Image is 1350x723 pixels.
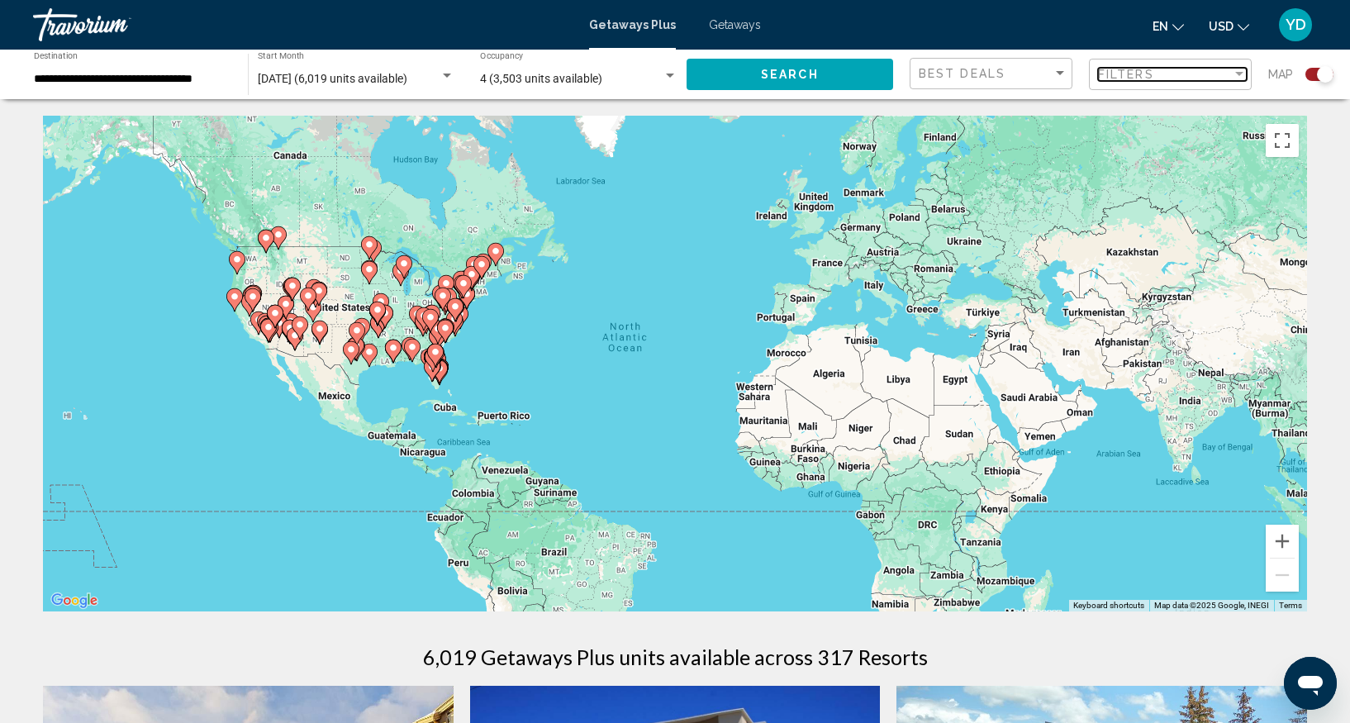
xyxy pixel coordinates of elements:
[1209,14,1249,38] button: Change currency
[1286,17,1306,33] span: YD
[47,590,102,611] a: Open this area in Google Maps (opens a new window)
[1154,601,1269,610] span: Map data ©2025 Google, INEGI
[47,590,102,611] img: Google
[33,8,573,41] a: Travorium
[1266,124,1299,157] button: Toggle fullscreen view
[480,72,602,85] span: 4 (3,503 units available)
[919,67,1067,81] mat-select: Sort by
[1274,7,1317,42] button: User Menu
[1266,525,1299,558] button: Zoom in
[1268,63,1293,86] span: Map
[919,67,1005,80] span: Best Deals
[709,18,761,31] a: Getaways
[589,18,676,31] a: Getaways Plus
[687,59,893,89] button: Search
[1266,559,1299,592] button: Zoom out
[1209,20,1234,33] span: USD
[1098,68,1154,81] span: Filters
[761,69,819,82] span: Search
[1153,14,1184,38] button: Change language
[1089,58,1252,92] button: Filter
[258,72,407,85] span: [DATE] (6,019 units available)
[423,645,928,669] h1: 6,019 Getaways Plus units available across 317 Resorts
[1153,20,1168,33] span: en
[1279,601,1302,610] a: Terms
[1284,657,1337,710] iframe: Button to launch messaging window
[1073,600,1144,611] button: Keyboard shortcuts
